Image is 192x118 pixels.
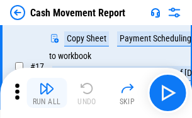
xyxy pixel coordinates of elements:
[30,62,44,72] span: # 17
[157,83,178,103] img: Main button
[26,78,67,108] button: Run All
[39,81,54,96] img: Run All
[120,81,135,96] img: Skip
[120,98,135,105] div: Skip
[49,51,91,61] div: to workbook
[107,78,147,108] button: Skip
[150,8,161,18] img: Support
[64,31,109,46] div: Copy Sheet
[30,7,125,19] div: Cash Movement Report
[33,98,61,105] div: Run All
[10,5,25,20] img: Back
[167,5,182,20] img: Settings menu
